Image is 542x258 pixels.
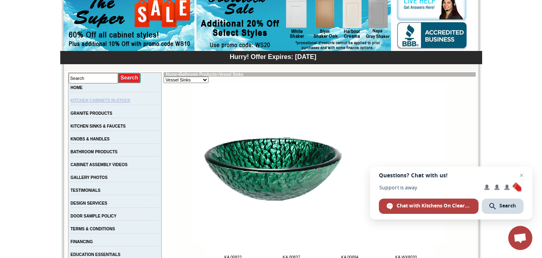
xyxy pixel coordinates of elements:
[71,227,115,231] a: TERMS & CONDITIONS
[219,72,243,77] a: Vessel Sinks
[71,163,128,167] a: CABINET ASSEMBLY VIDEOS
[71,111,112,116] a: GRANITE PRODUCTS
[71,150,118,154] a: BATHROOM PRODUCTS
[71,85,83,90] a: HOME
[64,52,482,61] div: Hurry! Offer Expires: [DATE]
[379,172,524,179] span: Questions? Chat with us!
[397,202,471,209] span: Chat with Kitchens On Clearance
[379,199,479,214] div: Chat with Kitchens On Clearance
[71,201,108,205] a: DESIGN SERVICES
[71,214,117,218] a: DOOR SAMPLE POLICY
[166,72,177,77] a: Home
[71,175,108,180] a: GALLERY PHOTOS
[71,137,110,141] a: KNOBS & HANDLES
[179,72,217,77] a: Bathroom Products
[508,226,532,250] div: Open chat
[71,98,131,103] a: KITCHEN CABINETS IN-STOCK
[118,73,141,83] input: Submit
[379,185,479,191] span: Support is away
[482,199,524,214] div: Search
[71,240,93,244] a: FINANCING
[71,188,100,193] a: TESTIMONIALS
[164,72,475,77] td: » »
[499,202,516,209] span: Search
[71,124,126,128] a: KITCHEN SINKS & FAUCETS
[71,252,121,257] a: EDUCATION ESSENTIALS
[517,171,526,180] span: Close chat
